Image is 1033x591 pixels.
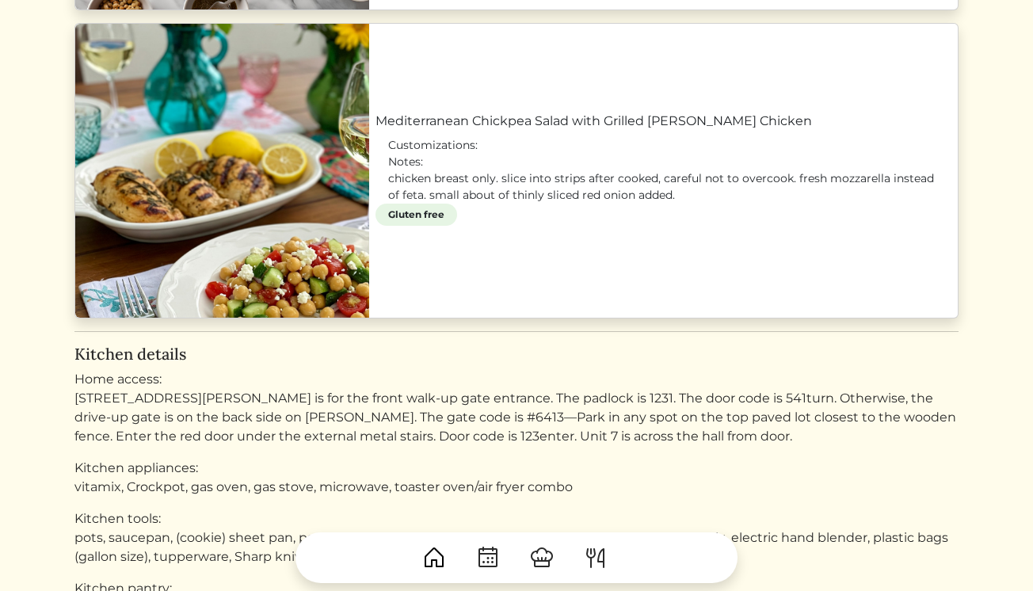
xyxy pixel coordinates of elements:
img: ForkKnife-55491504ffdb50bab0c1e09e7649658475375261d09fd45db06cec23bce548bf.svg [583,545,608,570]
div: Kitchen appliances: [74,459,959,478]
div: Home access: [74,370,959,389]
p: vitamix, Crockpot, gas oven, gas stove, microwave, toaster oven/air fryer combo [74,478,959,497]
img: ChefHat-a374fb509e4f37eb0702ca99f5f64f3b6956810f32a249b33092029f8484b388.svg [529,545,555,570]
img: House-9bf13187bcbb5817f509fe5e7408150f90897510c4275e13d0d5fca38e0b5951.svg [421,545,447,570]
p: [STREET_ADDRESS][PERSON_NAME] is for the front walk-up gate entrance. The padlock is 1231. The do... [74,389,959,446]
img: CalendarDots-5bcf9d9080389f2a281d69619e1c85352834be518fbc73d9501aef674afc0d57.svg [475,545,501,570]
a: Mediterranean Chickpea Salad with Grilled [PERSON_NAME] Chicken [375,112,951,131]
div: Kitchen tools: [74,509,959,528]
h5: Kitchen details [74,345,959,364]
